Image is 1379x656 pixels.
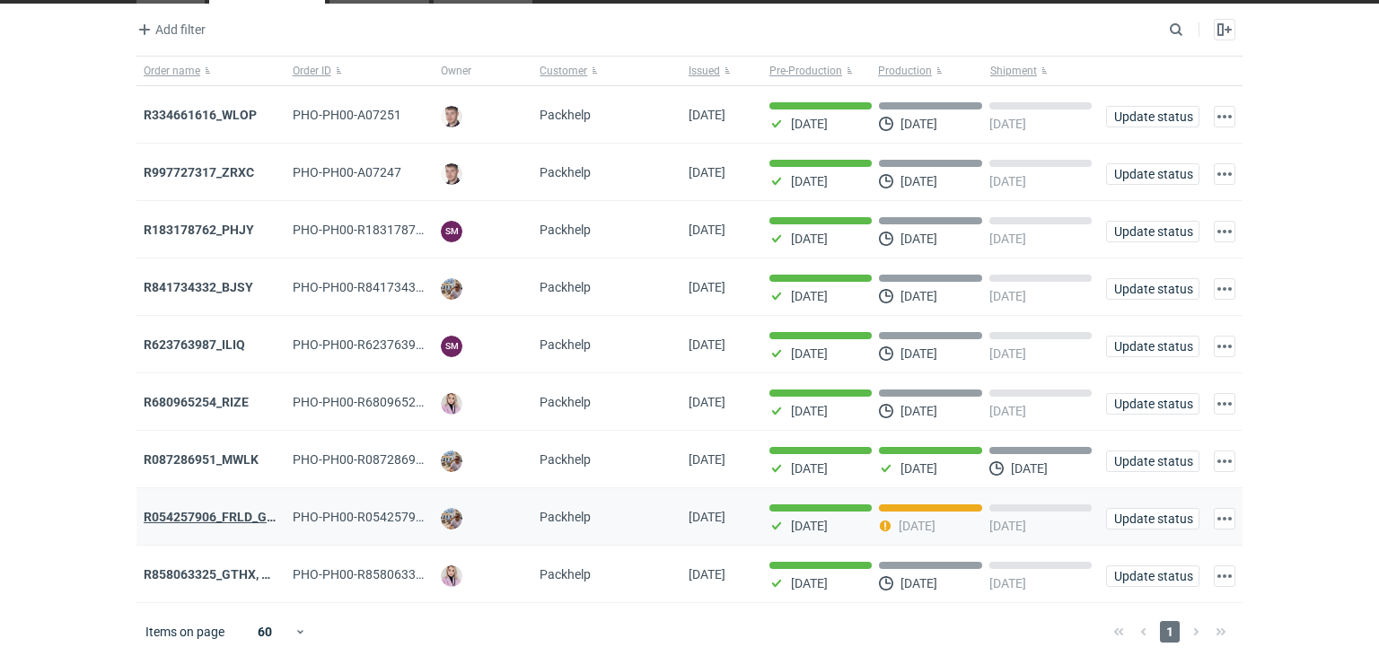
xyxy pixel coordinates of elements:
[689,395,725,409] span: 05/09/2025
[769,64,842,78] span: Pre-Production
[791,117,828,131] p: [DATE]
[236,619,294,644] div: 60
[293,510,545,524] span: PHO-PH00-R054257906_FRLD_GMZJ_SABM
[293,395,461,409] span: PHO-PH00-R680965254_RIZE
[989,289,1026,303] p: [DATE]
[144,510,333,524] a: R054257906_FRLD_GMZJ_SABM
[989,232,1026,246] p: [DATE]
[791,461,828,476] p: [DATE]
[144,337,245,352] a: R623763987_ILIQ
[900,232,937,246] p: [DATE]
[1106,565,1199,587] button: Update status
[900,404,937,418] p: [DATE]
[689,280,725,294] span: 12/09/2025
[1214,221,1235,242] button: Actions
[144,395,249,409] a: R680965254_RIZE
[689,108,725,122] span: 19/09/2025
[1214,565,1235,587] button: Actions
[1214,393,1235,415] button: Actions
[144,452,259,467] a: R087286951_MWLK
[441,565,462,587] img: Klaudia Wiśniewska
[791,174,828,188] p: [DATE]
[1160,621,1180,643] span: 1
[989,519,1026,533] p: [DATE]
[1114,110,1191,123] span: Update status
[791,576,828,590] p: [DATE]
[532,57,681,85] button: Customer
[900,346,937,361] p: [DATE]
[1106,221,1199,242] button: Update status
[791,289,828,303] p: [DATE]
[441,336,462,357] figcaption: SM
[144,280,253,294] a: R841734332_BJSY
[791,404,828,418] p: [DATE]
[1106,393,1199,415] button: Update status
[293,108,401,122] span: PHO-PH00-A07251
[989,174,1026,188] p: [DATE]
[441,508,462,529] img: Michał Palasek
[1114,340,1191,353] span: Update status
[540,395,591,409] span: Packhelp
[791,232,828,246] p: [DATE]
[293,64,331,78] span: Order ID
[989,576,1026,590] p: [DATE]
[540,337,591,352] span: Packhelp
[293,223,467,237] span: PHO-PH00-R183178762_PHJY
[899,519,935,533] p: [DATE]
[987,57,1099,85] button: Shipment
[1114,168,1191,180] span: Update status
[1214,508,1235,529] button: Actions
[136,57,285,85] button: Order name
[791,519,828,533] p: [DATE]
[689,165,725,179] span: 18/09/2025
[874,57,987,85] button: Production
[144,108,257,122] a: R334661616_WLOP
[1165,19,1223,40] input: Search
[540,452,591,467] span: Packhelp
[144,64,200,78] span: Order name
[1114,283,1191,295] span: Update status
[990,64,1037,78] span: Shipment
[1106,450,1199,472] button: Update status
[689,567,725,582] span: 27/08/2025
[1214,163,1235,185] button: Actions
[540,280,591,294] span: Packhelp
[1106,508,1199,529] button: Update status
[293,337,459,352] span: PHO-PH00-R623763987_ILIQ
[293,165,401,179] span: PHO-PH00-A07247
[1114,512,1191,525] span: Update status
[285,57,435,85] button: Order ID
[1214,336,1235,357] button: Actions
[791,346,828,361] p: [DATE]
[1011,461,1048,476] p: [DATE]
[989,346,1026,361] p: [DATE]
[540,567,591,582] span: Packhelp
[1114,398,1191,410] span: Update status
[144,567,517,582] a: R858063325_GTHX, NNPL, JAAG, JGXY, QTVD, WZHN, ITNR, EUMI
[1106,106,1199,127] button: Update status
[1106,336,1199,357] button: Update status
[441,221,462,242] figcaption: SM
[540,165,591,179] span: Packhelp
[441,393,462,415] img: Klaudia Wiśniewska
[689,452,725,467] span: 04/09/2025
[134,19,206,40] span: Add filter
[441,106,462,127] img: Maciej Sikora
[540,64,587,78] span: Customer
[133,19,206,40] button: Add filter
[689,510,725,524] span: 04/09/2025
[441,450,462,472] img: Michał Palasek
[989,117,1026,131] p: [DATE]
[1214,278,1235,300] button: Actions
[1214,450,1235,472] button: Actions
[900,461,937,476] p: [DATE]
[293,567,733,582] span: PHO-PH00-R858063325_GTHX,-NNPL,-JAAG,-JGXY,-QTVD,-WZHN,-ITNR,-EUMI
[441,64,471,78] span: Owner
[878,64,932,78] span: Production
[1214,106,1235,127] button: Actions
